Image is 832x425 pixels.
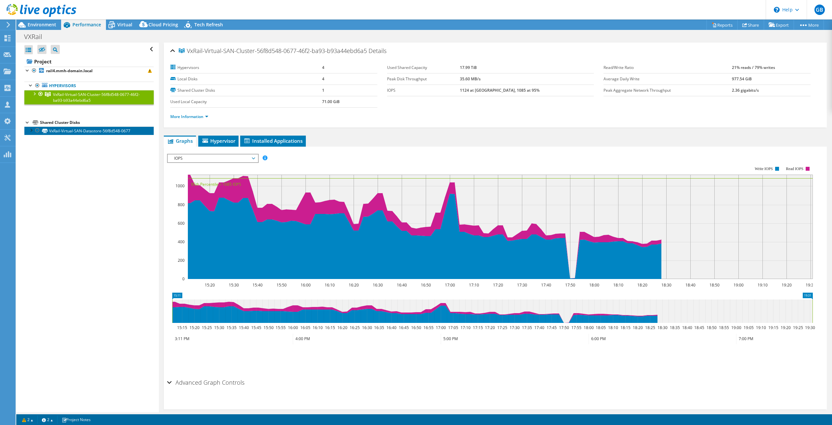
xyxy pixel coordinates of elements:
[24,56,154,67] a: Project
[170,64,322,71] label: Hypervisors
[202,325,212,330] text: 15:25
[758,282,768,288] text: 19:10
[782,282,792,288] text: 19:20
[694,325,704,330] text: 18:45
[541,282,551,288] text: 17:40
[421,282,431,288] text: 16:50
[170,114,208,119] a: More Information
[313,325,323,330] text: 16:10
[322,76,324,82] b: 4
[707,325,717,330] text: 18:50
[522,325,532,330] text: 17:35
[214,325,224,330] text: 15:30
[253,282,263,288] text: 15:40
[670,325,680,330] text: 18:35
[774,7,780,13] svg: \n
[469,282,479,288] text: 17:10
[177,325,187,330] text: 15:15
[167,376,244,389] h2: Advanced Graph Controls
[37,416,58,424] a: 2
[657,325,668,330] text: 18:30
[781,325,791,330] text: 19:20
[373,282,383,288] text: 16:30
[510,325,520,330] text: 17:30
[362,325,372,330] text: 16:30
[604,76,732,82] label: Average Daily Write
[325,282,335,288] text: 16:10
[337,325,347,330] text: 16:20
[794,20,824,30] a: More
[21,33,52,40] h1: VXRail
[191,181,241,187] text: 95th Percentile = 1085 IOPS
[719,325,729,330] text: 18:55
[768,325,778,330] text: 19:15
[264,325,274,330] text: 15:50
[194,21,223,28] span: Tech Refresh
[28,21,56,28] span: Environment
[448,325,458,330] text: 17:05
[24,126,154,135] a: VxRail-Virtual-SAN-Datastore-56f8d548-0677
[24,67,154,75] a: rail4.mmh-domain.local
[57,416,95,424] a: Project Notes
[189,325,200,330] text: 15:20
[423,325,434,330] text: 16:55
[24,90,154,104] a: VxRail-Virtual-SAN-Cluster-56f8d548-0677-46f2-ba93-b93a44ebd6a5
[608,325,618,330] text: 18:10
[40,119,154,126] div: Shared Cluster Disks
[170,76,322,82] label: Local Disks
[399,325,409,330] text: 16:45
[205,282,215,288] text: 15:20
[460,87,539,93] b: 1124 at [GEOGRAPHIC_DATA], 1085 at 95%
[633,325,643,330] text: 18:20
[755,166,773,171] text: Write IOPS
[744,325,754,330] text: 19:05
[709,282,720,288] text: 18:50
[637,282,647,288] text: 18:20
[350,325,360,330] text: 16:25
[322,99,340,104] b: 71.00 GiB
[170,99,322,105] label: Used Local Capacity
[806,282,816,288] text: 19:30
[201,138,235,144] span: Hypervisor
[445,282,455,288] text: 17:00
[497,325,507,330] text: 17:25
[793,325,803,330] text: 19:25
[461,325,471,330] text: 17:10
[24,82,154,90] a: Hypervisors
[737,20,764,30] a: Share
[565,282,575,288] text: 17:50
[149,21,178,28] span: Cloud Pricing
[182,276,185,282] text: 0
[170,87,322,94] label: Shared Cluster Disks
[179,48,367,54] span: VxRail-Virtual-SAN-Cluster-56f8d548-0677-46f2-ba93-b93a44ebd6a5
[325,325,335,330] text: 16:15
[786,166,804,171] text: Read IOPS
[300,325,310,330] text: 16:05
[369,47,386,55] span: Details
[374,325,384,330] text: 16:35
[53,92,140,103] span: VxRail-Virtual-SAN-Cluster-56f8d548-0677-46f2-ba93-b93a44ebd6a5
[322,87,324,93] b: 1
[571,325,581,330] text: 17:55
[485,325,495,330] text: 17:20
[734,282,744,288] text: 19:00
[386,325,396,330] text: 16:40
[72,21,101,28] span: Performance
[620,325,630,330] text: 18:15
[493,282,503,288] text: 17:20
[322,65,324,70] b: 4
[178,258,185,263] text: 200
[171,154,254,162] span: IOPS
[178,239,185,245] text: 400
[613,282,623,288] text: 18:10
[596,325,606,330] text: 18:05
[805,325,815,330] text: 19:30
[239,325,249,330] text: 15:40
[397,282,407,288] text: 16:40
[117,21,132,28] span: Virtual
[436,325,446,330] text: 17:00
[46,68,93,73] b: rail4.mmh-domain.local
[559,325,569,330] text: 17:50
[175,183,185,189] text: 1000
[411,325,421,330] text: 16:50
